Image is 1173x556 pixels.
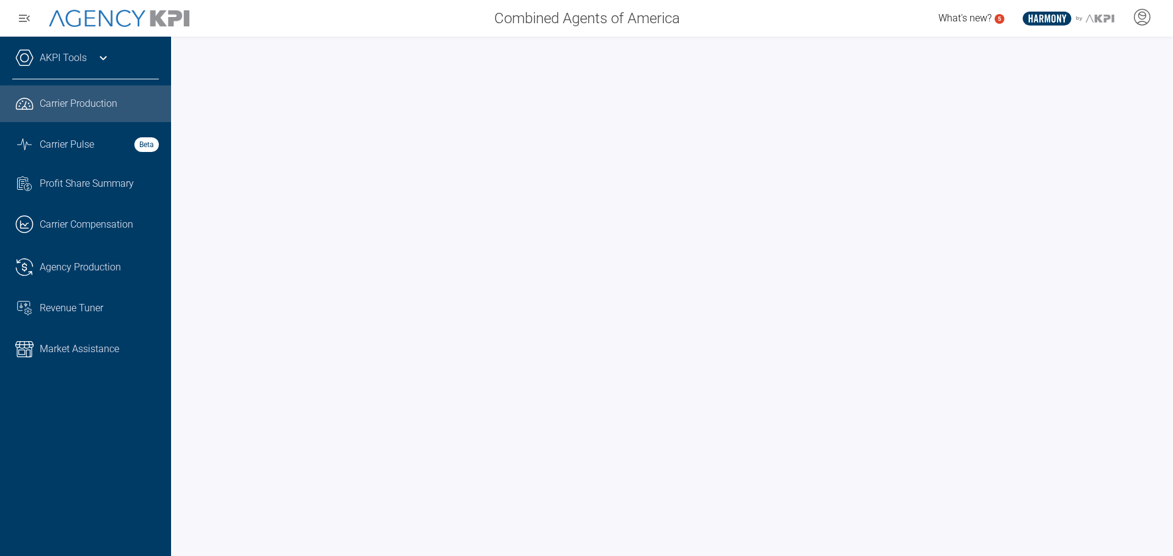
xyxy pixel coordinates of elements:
[40,51,87,65] a: AKPI Tools
[40,342,119,356] span: Market Assistance
[998,15,1001,22] text: 5
[40,301,103,316] span: Revenue Tuner
[40,137,94,152] span: Carrier Pulse
[40,260,121,275] span: Agency Production
[49,10,189,27] img: AgencyKPI
[995,14,1004,24] a: 5
[134,137,159,152] strong: Beta
[494,7,680,29] span: Combined Agents of America
[40,176,134,191] span: Profit Share Summary
[40,217,133,232] span: Carrier Compensation
[40,96,117,111] span: Carrier Production
[938,12,992,24] span: What's new?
